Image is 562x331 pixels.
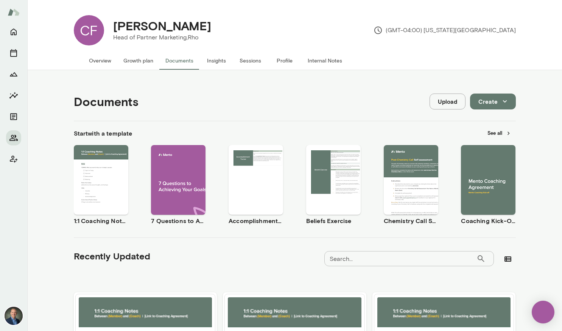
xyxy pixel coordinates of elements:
h6: Chemistry Call Self-Assessment [Coaches only] [384,216,438,225]
button: Client app [6,151,21,167]
p: Head of Partner Marketing, Rho [113,33,211,42]
button: Documents [159,52,199,70]
button: Profile [268,52,302,70]
button: Growth Plan [6,67,21,82]
h5: Recently Updated [74,250,150,262]
button: Documents [6,109,21,124]
button: Create [470,94,516,109]
button: Home [6,24,21,39]
div: CF [74,15,104,45]
img: Mento [8,5,20,19]
h6: Start with a template [74,129,132,138]
h6: 1:1 Coaching Notes [74,216,128,225]
h6: Accomplishment Tracker [229,216,283,225]
button: See all [483,127,516,139]
button: Insights [199,52,234,70]
button: Members [6,130,21,145]
button: Insights [6,88,21,103]
button: Internal Notes [302,52,348,70]
h6: Coaching Kick-Off | Coaching Agreement [461,216,515,225]
h6: 7 Questions to Achieving Your Goals [151,216,205,225]
button: Growth plan [117,52,159,70]
button: Overview [83,52,117,70]
button: Upload [430,94,465,109]
button: Sessions [234,52,268,70]
p: (GMT-04:00) [US_STATE][GEOGRAPHIC_DATA] [374,26,516,35]
button: Sessions [6,45,21,61]
h4: [PERSON_NAME] [113,19,211,33]
img: Michael Alden [5,307,23,325]
h6: Beliefs Exercise [306,216,361,225]
h4: Documents [74,94,139,109]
